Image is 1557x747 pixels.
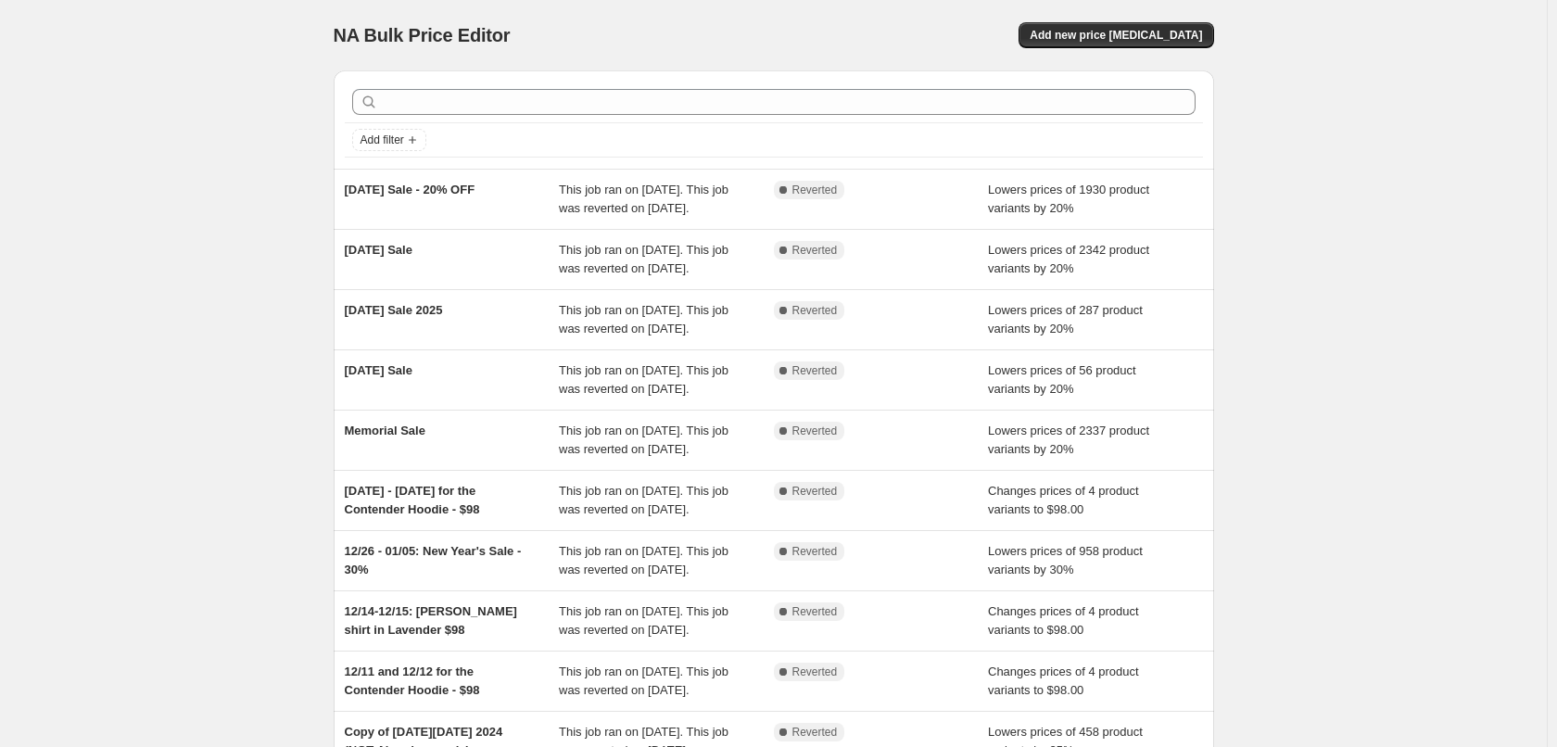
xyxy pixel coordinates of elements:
[988,303,1143,336] span: Lowers prices of 287 product variants by 20%
[988,544,1143,576] span: Lowers prices of 958 product variants by 30%
[988,604,1139,637] span: Changes prices of 4 product variants to $98.00
[988,183,1149,215] span: Lowers prices of 1930 product variants by 20%
[352,129,426,151] button: Add filter
[345,424,425,437] span: Memorial Sale
[792,604,838,619] span: Reverted
[988,363,1136,396] span: Lowers prices of 56 product variants by 20%
[1019,22,1213,48] button: Add new price [MEDICAL_DATA]
[792,665,838,679] span: Reverted
[559,183,728,215] span: This job ran on [DATE]. This job was reverted on [DATE].
[792,424,838,438] span: Reverted
[792,243,838,258] span: Reverted
[792,725,838,740] span: Reverted
[559,243,728,275] span: This job ran on [DATE]. This job was reverted on [DATE].
[1030,28,1202,43] span: Add new price [MEDICAL_DATA]
[988,243,1149,275] span: Lowers prices of 2342 product variants by 20%
[792,303,838,318] span: Reverted
[988,484,1139,516] span: Changes prices of 4 product variants to $98.00
[559,544,728,576] span: This job ran on [DATE]. This job was reverted on [DATE].
[792,183,838,197] span: Reverted
[361,133,404,147] span: Add filter
[792,544,838,559] span: Reverted
[559,604,728,637] span: This job ran on [DATE]. This job was reverted on [DATE].
[988,665,1139,697] span: Changes prices of 4 product variants to $98.00
[345,303,443,317] span: [DATE] Sale 2025
[559,424,728,456] span: This job ran on [DATE]. This job was reverted on [DATE].
[559,303,728,336] span: This job ran on [DATE]. This job was reverted on [DATE].
[988,424,1149,456] span: Lowers prices of 2337 product variants by 20%
[345,484,480,516] span: [DATE] - [DATE] for the Contender Hoodie - $98
[345,183,475,196] span: [DATE] Sale - 20% OFF
[792,484,838,499] span: Reverted
[559,484,728,516] span: This job ran on [DATE]. This job was reverted on [DATE].
[792,363,838,378] span: Reverted
[559,363,728,396] span: This job ran on [DATE]. This job was reverted on [DATE].
[345,544,522,576] span: 12/26 - 01/05: New Year's Sale - 30%
[345,243,412,257] span: [DATE] Sale
[559,665,728,697] span: This job ran on [DATE]. This job was reverted on [DATE].
[345,665,480,697] span: 12/11 and 12/12 for the Contender Hoodie - $98
[345,363,412,377] span: [DATE] Sale
[334,25,511,45] span: NA Bulk Price Editor
[345,604,517,637] span: 12/14-12/15: [PERSON_NAME] shirt in Lavender $98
